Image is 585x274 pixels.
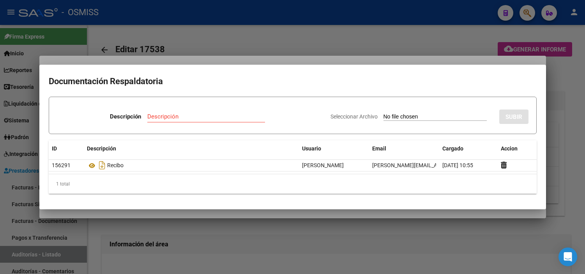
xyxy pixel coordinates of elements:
datatable-header-cell: Cargado [439,140,498,157]
p: Descripción [110,112,141,121]
i: Descargar documento [97,159,107,171]
datatable-header-cell: Email [369,140,439,157]
div: Recibo [87,159,296,171]
span: 156291 [52,162,71,168]
span: Email [372,145,386,152]
div: Open Intercom Messenger [558,247,577,266]
span: ID [52,145,57,152]
button: SUBIR [499,110,528,124]
datatable-header-cell: Descripción [84,140,299,157]
span: [PERSON_NAME] [302,162,344,168]
span: Accion [501,145,518,152]
datatable-header-cell: Usuario [299,140,369,157]
span: Cargado [442,145,463,152]
span: SUBIR [505,113,522,120]
datatable-header-cell: ID [49,140,84,157]
span: Usuario [302,145,321,152]
datatable-header-cell: Accion [498,140,537,157]
div: 1 total [49,174,537,194]
span: [DATE] 10:55 [442,162,473,168]
span: Descripción [87,145,116,152]
span: [PERSON_NAME][EMAIL_ADDRESS][PERSON_NAME][DOMAIN_NAME] [372,162,542,168]
h2: Documentación Respaldatoria [49,74,537,89]
span: Seleccionar Archivo [330,113,378,120]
